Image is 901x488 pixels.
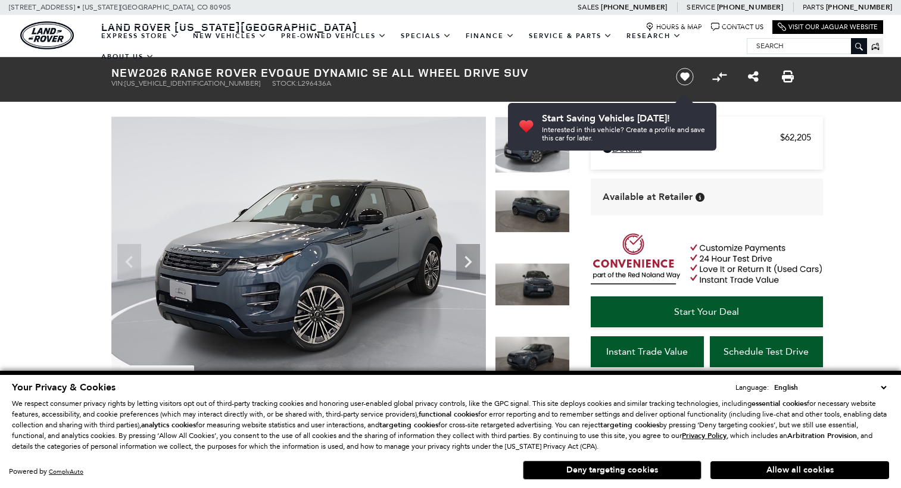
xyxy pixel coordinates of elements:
[601,2,667,12] a: [PHONE_NUMBER]
[111,117,486,398] img: New 2026 Tribeca Blue LAND ROVER Dynamic SE image 1
[459,26,522,46] a: Finance
[782,70,794,84] a: Print this New 2026 Range Rover Evoque Dynamic SE All Wheel Drive SUV
[603,132,780,143] span: MSRP
[603,190,693,204] span: Available at Retailer
[495,117,570,173] img: New 2026 Tribeca Blue LAND ROVER Dynamic SE image 1
[9,3,231,11] a: [STREET_ADDRESS] • [US_STATE][GEOGRAPHIC_DATA], CO 80905
[272,79,298,87] span: Stock:
[298,79,331,87] span: L296436A
[12,381,116,394] span: Your Privacy & Cookies
[186,26,274,46] a: New Vehicles
[717,2,783,12] a: [PHONE_NUMBER]
[591,336,704,367] a: Instant Trade Value
[752,399,807,408] strong: essential cookies
[710,461,889,479] button: Allow all cookies
[710,68,728,86] button: Compare vehicle
[724,346,809,357] span: Schedule Test Drive
[111,66,656,79] h1: 2026 Range Rover Evoque Dynamic SE All Wheel Drive SUV
[778,23,878,32] a: Visit Our Jaguar Website
[124,79,260,87] span: [US_VEHICLE_IDENTIFICATION_NUMBER]
[711,23,763,32] a: Contact Us
[826,2,892,12] a: [PHONE_NUMBER]
[771,381,889,393] select: Language Select
[379,420,438,430] strong: targeting cookies
[603,132,811,143] a: MSRP $62,205
[274,26,394,46] a: Pre-Owned Vehicles
[672,67,698,86] button: Save vehicle
[94,26,747,67] nav: Main Navigation
[94,46,161,67] a: About Us
[20,21,74,49] a: land-rover
[419,409,478,419] strong: functional cookies
[120,365,194,389] div: (34) Photos
[456,244,480,280] div: Next
[682,431,727,440] a: Privacy Policy
[747,39,866,53] input: Search
[600,420,659,430] strong: targeting cookies
[12,398,889,452] p: We respect consumer privacy rights by letting visitors opt out of third-party tracking cookies an...
[141,420,196,430] strong: analytics cookies
[748,70,759,84] a: Share this New 2026 Range Rover Evoque Dynamic SE All Wheel Drive SUV
[522,26,619,46] a: Service & Parts
[101,20,357,34] span: Land Rover [US_STATE][GEOGRAPHIC_DATA]
[606,346,688,357] span: Instant Trade Value
[9,468,83,476] div: Powered by
[94,26,186,46] a: EXPRESS STORE
[94,20,364,34] a: Land Rover [US_STATE][GEOGRAPHIC_DATA]
[49,468,83,476] a: ComplyAuto
[696,193,704,202] div: Vehicle is in stock and ready for immediate delivery. Due to demand, availability is subject to c...
[682,431,727,440] u: Privacy Policy
[394,26,459,46] a: Specials
[578,3,599,11] span: Sales
[111,64,139,80] strong: New
[591,296,823,327] a: Start Your Deal
[710,336,823,367] a: Schedule Test Drive
[735,384,769,391] div: Language:
[619,26,688,46] a: Research
[646,23,702,32] a: Hours & Map
[20,21,74,49] img: Land Rover
[803,3,824,11] span: Parts
[780,132,811,143] span: $62,205
[787,431,857,440] strong: Arbitration Provision
[674,306,739,317] span: Start Your Deal
[495,190,570,233] img: New 2026 Tribeca Blue LAND ROVER Dynamic SE image 2
[603,143,811,154] a: Details
[687,3,715,11] span: Service
[111,79,124,87] span: VIN:
[495,336,570,379] img: New 2026 Tribeca Blue LAND ROVER Dynamic SE image 4
[495,263,570,306] img: New 2026 Tribeca Blue LAND ROVER Dynamic SE image 3
[523,461,702,480] button: Deny targeting cookies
